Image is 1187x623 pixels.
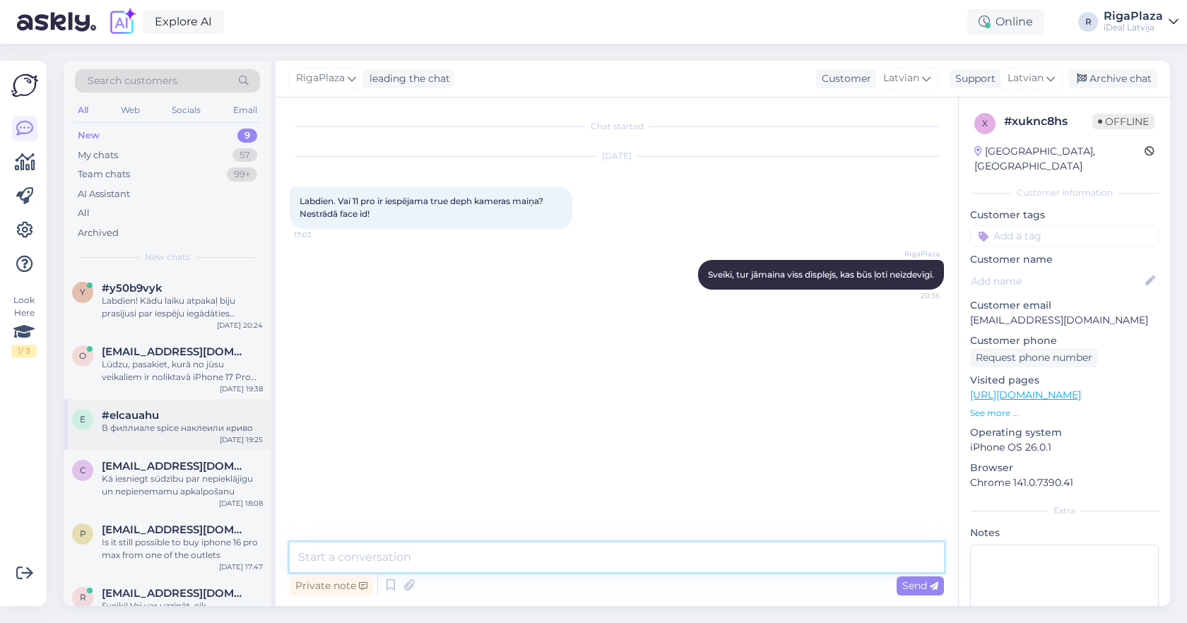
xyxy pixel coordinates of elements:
[237,129,257,143] div: 9
[102,358,263,384] div: Lūdzu, pasakiet, kurā no jūsu veikaliem ir noliktavā iPhone 17 Pro (uzreiz iegādei)?
[970,425,1159,440] p: Operating system
[232,148,257,162] div: 57
[11,345,37,357] div: 1 / 3
[220,384,263,394] div: [DATE] 19:38
[970,388,1081,401] a: [URL][DOMAIN_NAME]
[970,225,1159,247] input: Add a tag
[970,475,1159,490] p: Chrome 141.0.7390.41
[80,414,85,425] span: e
[80,592,86,603] span: r
[80,465,86,475] span: c
[102,460,249,473] span: cipsuks@gmail.com
[11,72,38,99] img: Askly Logo
[970,333,1159,348] p: Customer phone
[118,101,143,119] div: Web
[887,249,940,259] span: RigaPlaza
[887,290,940,301] span: 20:36
[290,120,944,133] div: Chat started
[230,101,260,119] div: Email
[902,579,938,592] span: Send
[970,252,1159,267] p: Customer name
[102,422,263,434] div: В филлиале spice наклеили криво
[290,150,944,162] div: [DATE]
[364,71,450,86] div: leading the chat
[107,7,137,37] img: explore-ai
[11,294,37,357] div: Look Here
[102,536,263,562] div: Is it still possible to buy iphone 16 pro max from one of the outlets
[220,434,263,445] div: [DATE] 19:25
[290,576,373,595] div: Private note
[967,9,1044,35] div: Online
[78,148,118,162] div: My chats
[971,273,1142,289] input: Add name
[294,230,347,240] span: 17:03
[300,196,545,219] span: Labdien. Vai 11 pro ir iespējama true deph kameras maiņa? Nestrādā face id!
[217,320,263,331] div: [DATE] 20:24
[102,409,159,422] span: #elcauahu
[88,73,177,88] span: Search customers
[102,473,263,498] div: Kā iesniegt sūdzību par nepieklājīgu un nepieņemamu apkalpošanu
[102,587,249,600] span: ricardskizlo@gmail.com
[75,101,91,119] div: All
[970,208,1159,222] p: Customer tags
[102,345,249,358] span: otoberzins6@gmail.com
[78,226,119,240] div: Archived
[970,186,1159,199] div: Customer information
[970,504,1159,517] div: Extra
[970,526,1159,540] p: Notes
[227,167,257,182] div: 99+
[970,373,1159,388] p: Visited pages
[79,350,86,361] span: o
[219,562,263,572] div: [DATE] 17:47
[970,440,1159,455] p: iPhone OS 26.0.1
[970,407,1159,420] p: See more ...
[970,298,1159,313] p: Customer email
[143,10,224,34] a: Explore AI
[816,71,871,86] div: Customer
[169,101,203,119] div: Socials
[145,251,190,263] span: New chats
[78,129,100,143] div: New
[970,461,1159,475] p: Browser
[1092,114,1154,129] span: Offline
[80,528,86,539] span: p
[1104,11,1163,22] div: RigaPlaza
[80,287,85,297] span: y
[296,71,345,86] span: RigaPlaza
[102,282,163,295] span: #y50b9vyk
[78,206,90,220] div: All
[78,187,130,201] div: AI Assistant
[970,313,1159,328] p: [EMAIL_ADDRESS][DOMAIN_NAME]
[102,523,249,536] span: palverarton@gmail.com
[1068,69,1157,88] div: Archive chat
[102,295,263,320] div: Labdien! Kādu laiku atpakaļ biju prasījusi par iespēju iegādāties Iphone17pro ar pirmo iemaksu un...
[219,498,263,509] div: [DATE] 18:08
[1104,11,1179,33] a: RigaPlazaiDeal Latvija
[982,118,988,129] span: x
[1078,12,1098,32] div: R
[974,144,1145,174] div: [GEOGRAPHIC_DATA], [GEOGRAPHIC_DATA]
[708,269,934,280] span: Sveiki, tur jāmaina viss displejs, kas būs ļoti neizdevīgi.
[883,71,919,86] span: Latvian
[1004,113,1092,130] div: # xuknc8hs
[950,71,996,86] div: Support
[1104,22,1163,33] div: iDeal Latvija
[78,167,130,182] div: Team chats
[970,348,1098,367] div: Request phone number
[1008,71,1044,86] span: Latvian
